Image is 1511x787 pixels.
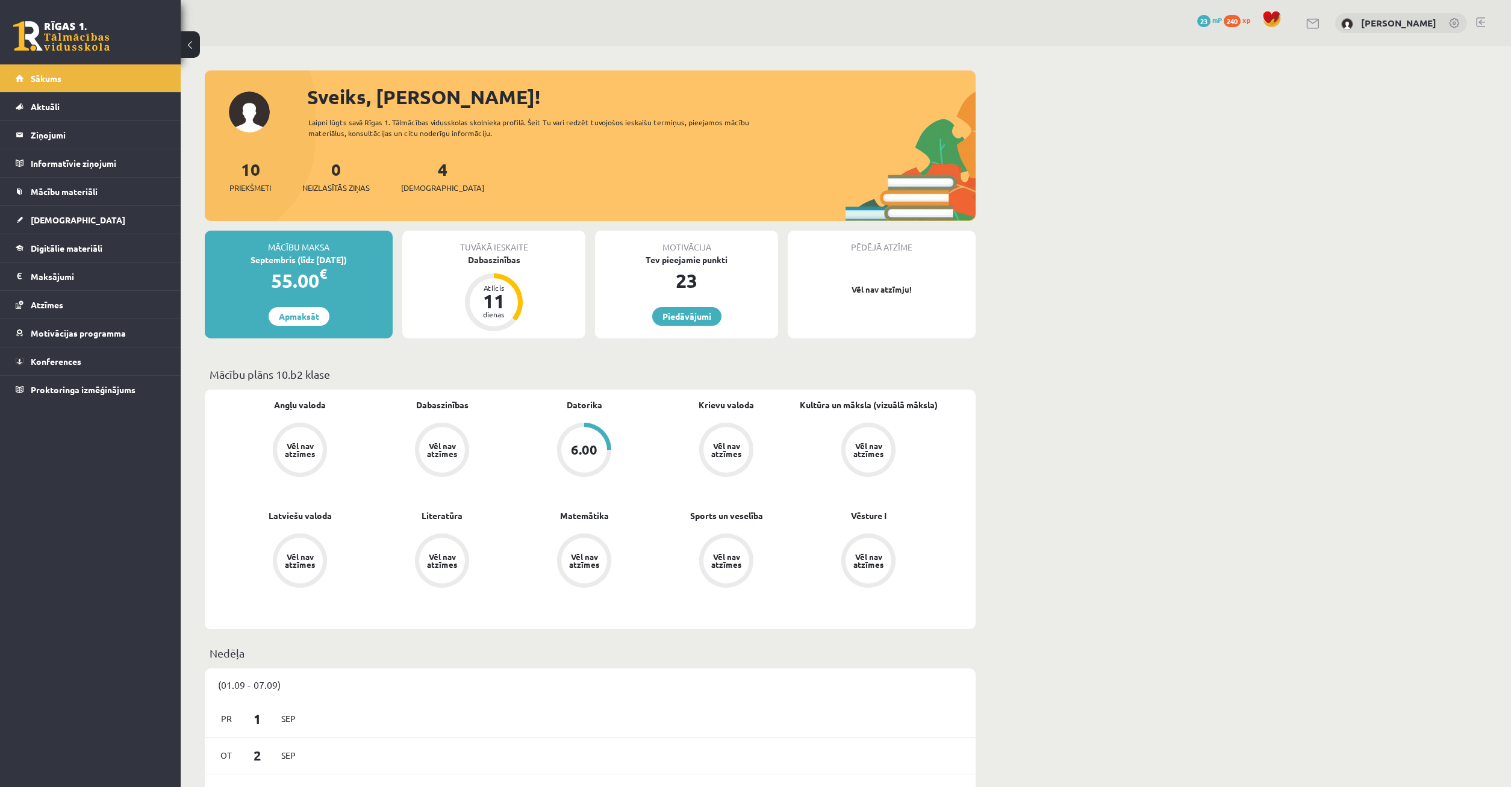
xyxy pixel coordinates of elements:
span: Aktuāli [31,101,60,112]
div: Vēl nav atzīmes [425,553,459,568]
a: Motivācijas programma [16,319,166,347]
a: Dabaszinības [416,399,469,411]
a: Piedāvājumi [652,307,721,326]
a: Vēl nav atzīmes [655,423,797,479]
div: Sveiks, [PERSON_NAME]! [307,82,976,111]
span: xp [1242,15,1250,25]
a: [PERSON_NAME] [1361,17,1436,29]
a: Konferences [16,347,166,375]
span: Ot [214,746,239,765]
div: Motivācija [595,231,778,254]
div: Septembris (līdz [DATE]) [205,254,393,266]
a: Vēl nav atzīmes [371,533,513,590]
a: 0Neizlasītās ziņas [302,158,370,194]
span: € [319,265,327,282]
div: Tev pieejamie punkti [595,254,778,266]
a: 10Priekšmeti [229,158,271,194]
legend: Maksājumi [31,263,166,290]
div: Laipni lūgts savā Rīgas 1. Tālmācības vidusskolas skolnieka profilā. Šeit Tu vari redzēt tuvojošo... [308,117,771,138]
span: Neizlasītās ziņas [302,182,370,194]
span: Sākums [31,73,61,84]
div: Vēl nav atzīmes [567,553,601,568]
div: Vēl nav atzīmes [852,442,885,458]
div: Pēdējā atzīme [788,231,976,254]
a: Proktoringa izmēģinājums [16,376,166,403]
span: 240 [1224,15,1241,27]
a: Digitālie materiāli [16,234,166,262]
a: Atzīmes [16,291,166,319]
div: dienas [476,311,512,318]
span: Pr [214,709,239,728]
a: Informatīvie ziņojumi [16,149,166,177]
legend: Ziņojumi [31,121,166,149]
div: Vēl nav atzīmes [283,442,317,458]
a: Angļu valoda [274,399,326,411]
span: Digitālie materiāli [31,243,102,254]
a: Sākums [16,64,166,92]
span: 2 [239,745,276,765]
p: Nedēļa [210,645,971,661]
span: [DEMOGRAPHIC_DATA] [401,182,484,194]
p: Vēl nav atzīmju! [794,284,970,296]
a: Aktuāli [16,93,166,120]
div: 55.00 [205,266,393,295]
span: Priekšmeti [229,182,271,194]
a: Vēsture I [851,509,886,522]
div: Vēl nav atzīmes [283,553,317,568]
span: Sep [276,709,301,728]
a: Dabaszinības Atlicis 11 dienas [402,254,585,333]
a: [DEMOGRAPHIC_DATA] [16,206,166,234]
div: Mācību maksa [205,231,393,254]
div: Vēl nav atzīmes [425,442,459,458]
a: Maksājumi [16,263,166,290]
div: (01.09 - 07.09) [205,668,976,701]
span: [DEMOGRAPHIC_DATA] [31,214,125,225]
a: Kultūra un māksla (vizuālā māksla) [800,399,938,411]
span: Sep [276,746,301,765]
div: Vēl nav atzīmes [852,553,885,568]
span: mP [1212,15,1222,25]
a: Sports un veselība [690,509,763,522]
div: 11 [476,291,512,311]
a: Latviešu valoda [269,509,332,522]
a: Literatūra [422,509,463,522]
div: Vēl nav atzīmes [709,442,743,458]
div: Atlicis [476,284,512,291]
a: Vēl nav atzīmes [229,423,371,479]
div: 6.00 [571,443,597,456]
a: Vēl nav atzīmes [797,423,939,479]
a: 4[DEMOGRAPHIC_DATA] [401,158,484,194]
a: Krievu valoda [699,399,754,411]
span: Atzīmes [31,299,63,310]
span: Proktoringa izmēģinājums [31,384,136,395]
legend: Informatīvie ziņojumi [31,149,166,177]
a: Vēl nav atzīmes [797,533,939,590]
a: Vēl nav atzīmes [513,533,655,590]
a: Rīgas 1. Tālmācības vidusskola [13,21,110,51]
span: 23 [1197,15,1210,27]
p: Mācību plāns 10.b2 klase [210,366,971,382]
span: Motivācijas programma [31,328,126,338]
a: Apmaksāt [269,307,329,326]
span: Mācību materiāli [31,186,98,197]
a: Vēl nav atzīmes [229,533,371,590]
a: Ziņojumi [16,121,166,149]
div: Dabaszinības [402,254,585,266]
div: Vēl nav atzīmes [709,553,743,568]
a: Datorika [567,399,602,411]
a: 23 mP [1197,15,1222,25]
div: 23 [595,266,778,295]
div: Tuvākā ieskaite [402,231,585,254]
a: Vēl nav atzīmes [371,423,513,479]
a: Vēl nav atzīmes [655,533,797,590]
span: 1 [239,709,276,729]
a: Mācību materiāli [16,178,166,205]
a: 6.00 [513,423,655,479]
span: Konferences [31,356,81,367]
img: Timurs Lozovskis [1341,18,1353,30]
a: Matemātika [560,509,609,522]
a: 240 xp [1224,15,1256,25]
